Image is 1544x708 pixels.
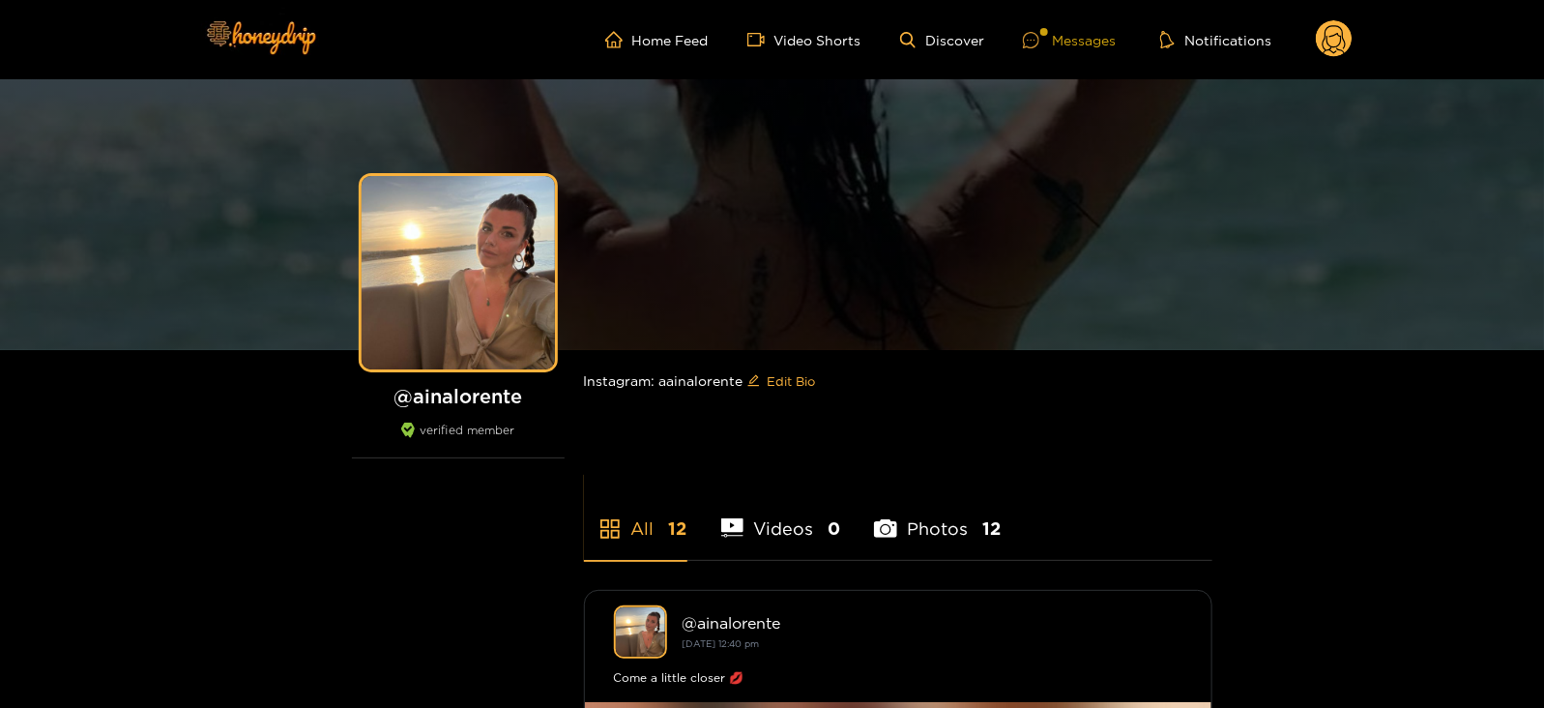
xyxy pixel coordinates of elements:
[828,516,840,541] span: 0
[605,31,632,48] span: home
[614,668,1182,688] div: Come a little closer 💋
[768,371,816,391] span: Edit Bio
[605,31,709,48] a: Home Feed
[352,384,565,408] h1: @ ainalorente
[1023,29,1116,51] div: Messages
[747,31,861,48] a: Video Shorts
[352,423,565,458] div: verified member
[683,614,1182,632] div: @ ainalorente
[614,605,667,659] img: ainalorente
[1154,30,1277,49] button: Notifications
[747,31,774,48] span: video-camera
[598,517,622,541] span: appstore
[669,516,687,541] span: 12
[683,638,760,649] small: [DATE] 12:40 pm
[721,473,841,560] li: Videos
[900,32,984,48] a: Discover
[982,516,1001,541] span: 12
[747,374,760,389] span: edit
[743,366,820,397] button: editEdit Bio
[874,473,1001,560] li: Photos
[584,473,687,560] li: All
[584,350,1212,412] div: Instagram: aainalorente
